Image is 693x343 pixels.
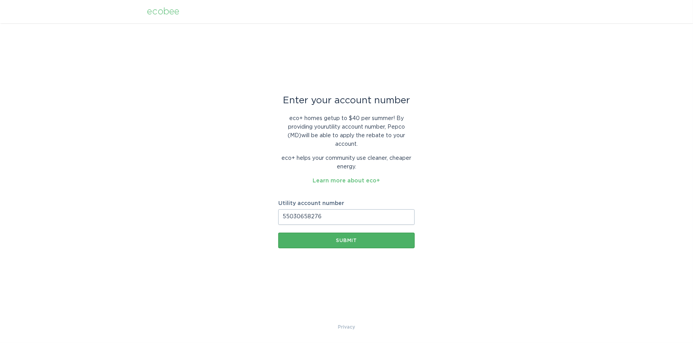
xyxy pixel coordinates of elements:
label: Utility account number [278,201,415,206]
a: Privacy Policy & Terms of Use [338,323,355,331]
div: Enter your account number [278,96,415,105]
button: Submit [278,233,415,248]
a: Learn more about eco+ [313,178,380,184]
div: Submit [282,238,411,243]
p: eco+ homes get up to $40 per summer ! By providing your utility account number , Pepco (MD) will ... [278,114,415,149]
p: eco+ helps your community use cleaner, cheaper energy. [278,154,415,171]
div: ecobee [147,7,179,16]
